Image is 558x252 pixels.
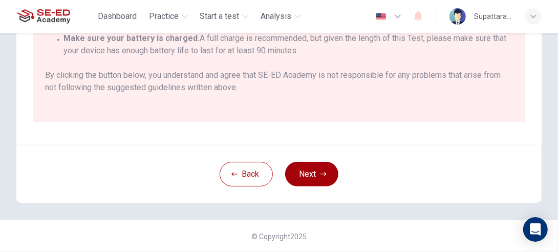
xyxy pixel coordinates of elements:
span: Start a test [200,10,240,23]
div: Supattaraporn Wongwaipanich [474,10,513,23]
img: en [375,13,388,20]
button: Practice [145,7,192,26]
button: Dashboard [94,7,141,26]
span: Good Luck! [45,106,513,122]
div: Open Intercom Messenger [523,217,548,242]
span: A full charge is recommended, but given the length of this Test, please make sure that your devic... [63,32,513,57]
img: Profile picture [449,8,466,25]
img: SE-ED Academy logo [16,6,70,27]
span: Dashboard [98,10,137,23]
button: Analysis [257,7,305,26]
button: Next [285,162,338,186]
strong: Make sure your battery is charged. [63,33,200,43]
span: © Copyright 2025 [251,233,307,241]
span: Practice [149,10,179,23]
span: Analysis [261,10,292,23]
button: Start a test [196,7,253,26]
a: SE-ED Academy logo [16,6,94,27]
span: By clicking the button below, you understand and agree that SE-ED Academy is not responsible for ... [45,69,513,94]
button: Back [220,162,273,186]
